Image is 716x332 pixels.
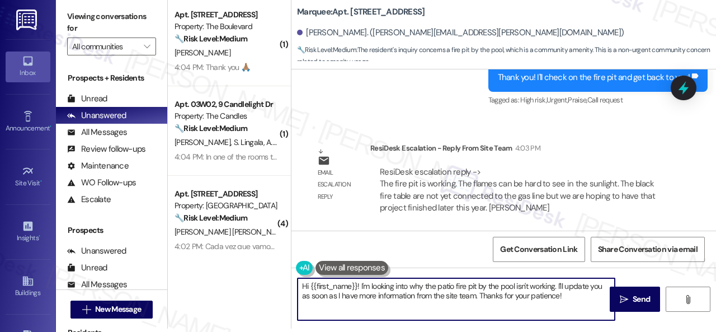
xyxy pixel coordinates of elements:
[568,95,587,105] span: Praise ,
[72,38,138,55] input: All communities
[234,137,267,147] span: S. Lingala
[512,142,540,154] div: 4:03 PM
[67,143,145,155] div: Review follow-ups
[175,241,580,251] div: 4:02 PM: Cada vez que vamos a secar ropa limpiamos y de igual manera no seca la ropa y metemos po...
[175,123,247,133] strong: 🔧 Risk Level: Medium
[684,295,692,304] i: 
[297,44,716,68] span: : The resident's inquiry concerns a fire pit by the pool, which is a community amenity. This is a...
[498,72,690,83] div: Thank you! I'll check on the fire pit and get back to you!
[598,244,698,255] span: Share Conversation via email
[175,62,250,72] div: 4:04 PM: Thank you 🙏🏽
[82,305,91,314] i: 
[175,110,278,122] div: Property: The Candles
[297,6,425,18] b: Marquee: Apt. [STREET_ADDRESS]
[298,278,615,320] textarea: Hi {{first_name}}! I'm looking into why the patio fire pit by the pool isn't working. I'll update...
[67,262,107,274] div: Unread
[67,8,156,38] label: Viewing conversations for
[6,217,50,247] a: Insights •
[175,99,278,110] div: Apt. 03W02, 9 Candlelight Dr
[56,72,167,84] div: Prospects + Residents
[175,48,230,58] span: [PERSON_NAME]
[56,225,167,236] div: Prospects
[6,52,50,82] a: Inbox
[95,303,141,315] span: New Message
[370,142,673,158] div: ResiDesk Escalation - Reply From Site Team
[175,188,278,200] div: Apt. [STREET_ADDRESS]
[620,295,628,304] i: 
[175,200,278,212] div: Property: [GEOGRAPHIC_DATA]
[67,110,126,121] div: Unanswered
[547,95,568,105] span: Urgent ,
[175,137,234,147] span: [PERSON_NAME]
[610,287,660,312] button: Send
[318,167,361,203] div: Email escalation reply
[175,21,278,32] div: Property: The Boulevard
[6,162,50,192] a: Site Visit •
[67,93,107,105] div: Unread
[488,92,708,108] div: Tagged as:
[297,27,624,39] div: [PERSON_NAME]. ([PERSON_NAME][EMAIL_ADDRESS][PERSON_NAME][DOMAIN_NAME])
[16,10,39,30] img: ResiDesk Logo
[297,45,356,54] strong: 🔧 Risk Level: Medium
[70,301,153,319] button: New Message
[67,245,126,257] div: Unanswered
[493,237,585,262] button: Get Conversation Link
[67,279,127,291] div: All Messages
[144,42,150,51] i: 
[591,237,705,262] button: Share Conversation via email
[380,166,655,213] div: ResiDesk escalation reply -> The fire pit is working. The flames can be hard to see in the sunlig...
[175,34,247,44] strong: 🔧 Risk Level: Medium
[6,272,50,302] a: Buildings
[67,127,127,138] div: All Messages
[67,177,136,189] div: WO Follow-ups
[67,194,111,205] div: Escalate
[175,152,385,162] div: 4:04 PM: In one of the rooms the air isn't flowing from the AC vent
[266,137,314,147] span: A. Kukkadapu
[520,95,547,105] span: High risk ,
[175,9,278,21] div: Apt. [STREET_ADDRESS]
[175,213,247,223] strong: 🔧 Risk Level: Medium
[500,244,577,255] span: Get Conversation Link
[633,293,650,305] span: Send
[587,95,623,105] span: Call request
[39,232,40,240] span: •
[67,160,129,172] div: Maintenance
[50,123,51,130] span: •
[175,227,291,237] span: [PERSON_NAME] [PERSON_NAME]
[40,177,42,185] span: •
